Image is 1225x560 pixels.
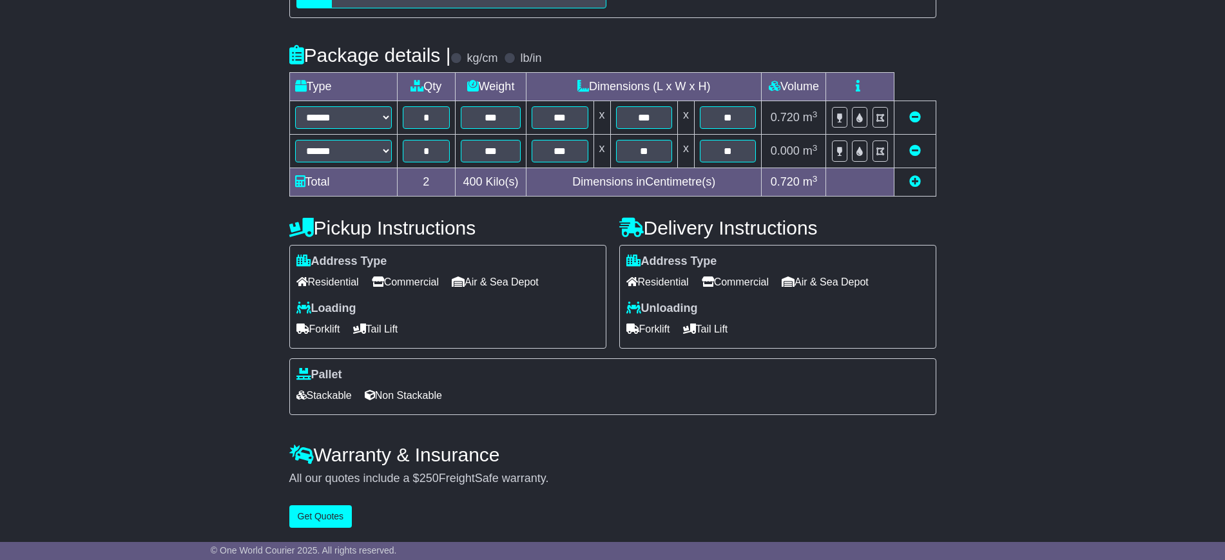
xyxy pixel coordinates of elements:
label: Unloading [626,302,698,316]
td: 2 [397,168,456,197]
span: Commercial [702,272,769,292]
td: Weight [456,73,526,101]
span: 0.000 [771,144,800,157]
a: Add new item [909,175,921,188]
a: Remove this item [909,144,921,157]
sup: 3 [813,143,818,153]
label: Loading [296,302,356,316]
span: Residential [296,272,359,292]
td: Dimensions in Centimetre(s) [526,168,762,197]
span: Tail Lift [353,319,398,339]
span: Non Stackable [365,385,442,405]
sup: 3 [813,174,818,184]
span: Stackable [296,385,352,405]
span: Air & Sea Depot [452,272,539,292]
span: m [803,144,818,157]
button: Get Quotes [289,505,352,528]
label: lb/in [520,52,541,66]
h4: Delivery Instructions [619,217,936,238]
span: 0.720 [771,111,800,124]
label: kg/cm [467,52,497,66]
label: Pallet [296,368,342,382]
span: 0.720 [771,175,800,188]
td: Qty [397,73,456,101]
span: Residential [626,272,689,292]
span: m [803,175,818,188]
span: Commercial [372,272,439,292]
span: Forklift [296,319,340,339]
td: Kilo(s) [456,168,526,197]
span: 400 [463,175,483,188]
h4: Package details | [289,44,451,66]
span: Tail Lift [683,319,728,339]
td: x [593,135,610,168]
td: Volume [762,73,826,101]
span: Air & Sea Depot [782,272,869,292]
td: x [593,101,610,135]
label: Address Type [626,255,717,269]
a: Remove this item [909,111,921,124]
sup: 3 [813,110,818,119]
h4: Warranty & Insurance [289,444,936,465]
div: All our quotes include a $ FreightSafe warranty. [289,472,936,486]
h4: Pickup Instructions [289,217,606,238]
td: Total [289,168,397,197]
td: x [677,135,694,168]
td: x [677,101,694,135]
td: Dimensions (L x W x H) [526,73,762,101]
label: Address Type [296,255,387,269]
span: m [803,111,818,124]
td: Type [289,73,397,101]
span: © One World Courier 2025. All rights reserved. [211,545,397,555]
span: Forklift [626,319,670,339]
span: 250 [420,472,439,485]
